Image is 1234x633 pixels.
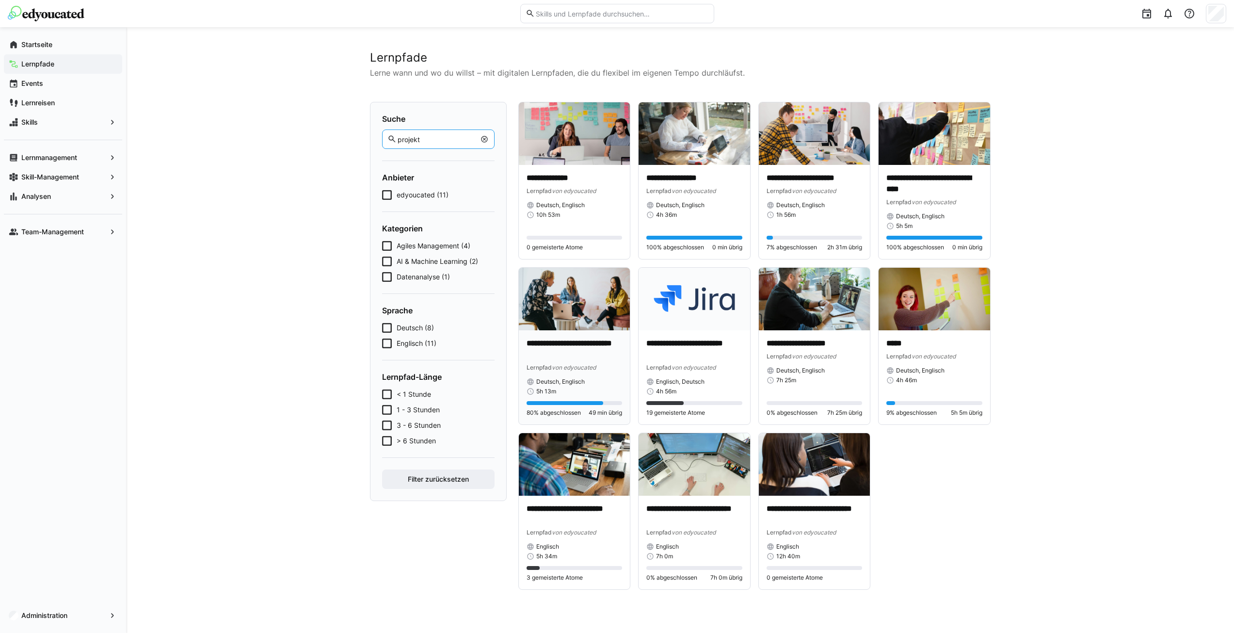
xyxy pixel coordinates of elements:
[776,543,799,551] span: Englisch
[397,339,436,348] span: Englisch (11)
[536,388,556,395] span: 5h 13m
[552,364,596,371] span: von edyoucated
[646,187,672,195] span: Lernpfad
[896,212,945,220] span: Deutsch, Englisch
[952,243,982,251] span: 0 min übrig
[397,390,431,399] span: < 1 Stunde
[646,243,704,251] span: 100% abgeschlossen
[639,102,750,165] img: image
[951,409,982,417] span: 5h 5m übrig
[397,241,470,251] span: Agiles Management (4)
[656,543,679,551] span: Englisch
[712,243,742,251] span: 0 min übrig
[886,409,937,417] span: 9% abgeschlossen
[397,135,475,144] input: Lernpfade suchen
[646,364,672,371] span: Lernpfad
[646,574,697,582] span: 0% abgeschlossen
[370,67,991,79] p: Lerne wann und wo du willst – mit digitalen Lernpfaden, die du flexibel im eigenen Tempo durchläu...
[776,211,796,219] span: 1h 56m
[886,353,912,360] span: Lernpfad
[397,323,434,333] span: Deutsch (8)
[519,102,630,165] img: image
[776,367,825,374] span: Deutsch, Englisch
[767,243,817,251] span: 7% abgeschlossen
[370,50,991,65] h2: Lernpfade
[792,353,836,360] span: von edyoucated
[406,474,470,484] span: Filter zurücksetzen
[382,224,495,233] h4: Kategorien
[536,552,557,560] span: 5h 34m
[639,268,750,330] img: image
[776,201,825,209] span: Deutsch, Englisch
[792,187,836,195] span: von edyoucated
[639,433,750,496] img: image
[896,376,917,384] span: 4h 46m
[759,102,870,165] img: image
[656,201,705,209] span: Deutsch, Englisch
[776,552,800,560] span: 12h 40m
[589,409,622,417] span: 49 min übrig
[656,552,673,560] span: 7h 0m
[382,372,495,382] h4: Lernpfad-Länge
[886,198,912,206] span: Lernpfad
[879,102,990,165] img: image
[382,306,495,315] h4: Sprache
[759,268,870,330] img: image
[382,173,495,182] h4: Anbieter
[527,243,583,251] span: 0 gemeisterte Atome
[536,543,559,551] span: Englisch
[397,272,450,282] span: Datenanalyse (1)
[382,470,495,489] button: Filter zurücksetzen
[382,114,495,124] h4: Suche
[397,405,440,415] span: 1 - 3 Stunden
[767,187,792,195] span: Lernpfad
[912,198,956,206] span: von edyoucated
[646,409,705,417] span: 19 gemeisterte Atome
[519,433,630,496] img: image
[710,574,742,582] span: 7h 0m übrig
[527,529,552,536] span: Lernpfad
[536,201,585,209] span: Deutsch, Englisch
[552,187,596,195] span: von edyoucated
[792,529,836,536] span: von edyoucated
[656,378,705,386] span: Englisch, Deutsch
[767,574,823,582] span: 0 gemeisterte Atome
[827,409,862,417] span: 7h 25m übrig
[912,353,956,360] span: von edyoucated
[397,421,441,430] span: 3 - 6 Stunden
[527,574,583,582] span: 3 gemeisterte Atome
[879,268,990,330] img: image
[896,367,945,374] span: Deutsch, Englisch
[776,376,796,384] span: 7h 25m
[536,378,585,386] span: Deutsch, Englisch
[552,529,596,536] span: von edyoucated
[672,187,716,195] span: von edyoucated
[519,268,630,330] img: image
[896,222,913,230] span: 5h 5m
[536,211,560,219] span: 10h 53m
[397,436,436,446] span: > 6 Stunden
[527,409,581,417] span: 80% abgeschlossen
[886,243,944,251] span: 100% abgeschlossen
[767,529,792,536] span: Lernpfad
[646,529,672,536] span: Lernpfad
[672,529,716,536] span: von edyoucated
[656,388,676,395] span: 4h 56m
[527,187,552,195] span: Lernpfad
[527,364,552,371] span: Lernpfad
[397,257,478,266] span: AI & Machine Learning (2)
[397,190,449,200] span: edyoucated (11)
[767,353,792,360] span: Lernpfad
[535,9,708,18] input: Skills und Lernpfade durchsuchen…
[827,243,862,251] span: 2h 31m übrig
[767,409,817,417] span: 0% abgeschlossen
[656,211,677,219] span: 4h 36m
[759,433,870,496] img: image
[672,364,716,371] span: von edyoucated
